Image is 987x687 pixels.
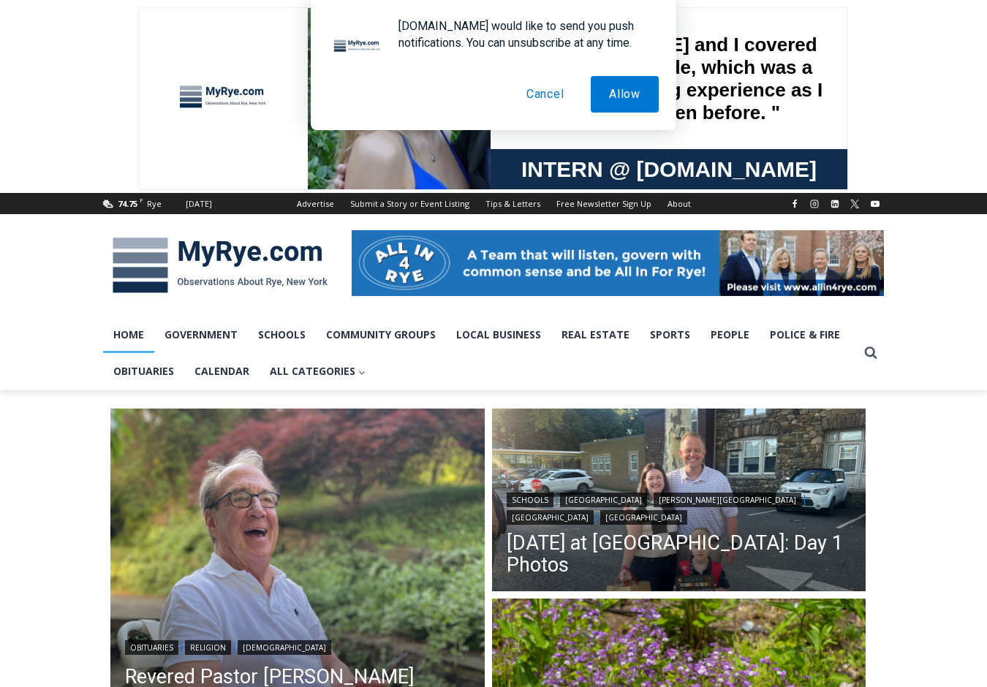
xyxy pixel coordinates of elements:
a: Open Tues. - Sun. [PHONE_NUMBER] [1,147,147,182]
button: Cancel [508,76,583,113]
div: Rye [147,197,162,210]
a: Obituaries [103,353,184,390]
a: Advertise [289,193,342,214]
a: Home [103,316,154,353]
a: YouTube [866,195,884,213]
div: "the precise, almost orchestrated movements of cutting and assembling sushi and [PERSON_NAME] mak... [151,91,215,175]
div: "[PERSON_NAME] and I covered the [DATE] Parade, which was a really eye opening experience as I ha... [369,1,691,142]
div: [DOMAIN_NAME] would like to send you push notifications. You can unsubscribe at any time. [387,18,659,51]
a: Instagram [806,195,823,213]
nav: Secondary Navigation [289,193,699,214]
a: Intern @ [DOMAIN_NAME] [352,142,708,182]
img: MyRye.com [103,227,337,303]
a: [PERSON_NAME][GEOGRAPHIC_DATA] [654,493,801,507]
a: Calendar [184,353,260,390]
a: Police & Fire [760,316,850,353]
a: About [659,193,699,214]
span: Intern @ [DOMAIN_NAME] [382,145,678,178]
a: Schools [507,493,553,507]
a: Obituaries [125,640,178,655]
a: [GEOGRAPHIC_DATA] [507,510,594,525]
a: Linkedin [826,195,844,213]
button: Allow [591,76,659,113]
span: Open Tues. - Sun. [PHONE_NUMBER] [4,151,143,206]
a: Submit a Story or Event Listing [342,193,477,214]
div: | | [125,637,470,655]
a: Facebook [786,195,803,213]
div: | | | | [507,490,852,525]
a: Local Business [446,316,551,353]
button: View Search Form [858,340,884,366]
button: Child menu of All Categories [260,353,376,390]
a: Schools [248,316,316,353]
a: [DEMOGRAPHIC_DATA] [238,640,331,655]
a: Free Newsletter Sign Up [548,193,659,214]
img: All in for Rye [352,230,884,296]
a: Real Estate [551,316,640,353]
a: People [700,316,760,353]
a: Religion [185,640,231,655]
a: [DATE] at [GEOGRAPHIC_DATA]: Day 1 Photos [507,532,852,576]
a: Government [154,316,248,353]
a: Sports [640,316,700,353]
span: F [140,196,143,204]
a: Tips & Letters [477,193,548,214]
nav: Primary Navigation [103,316,858,390]
img: notification icon [328,18,387,76]
a: X [846,195,863,213]
a: [GEOGRAPHIC_DATA] [560,493,647,507]
img: (PHOTO: Henry arrived for his first day of Kindergarten at Midland Elementary School. He likes cu... [492,409,866,596]
a: Read More First Day of School at Rye City Schools: Day 1 Photos [492,409,866,596]
a: [GEOGRAPHIC_DATA] [600,510,687,525]
a: Community Groups [316,316,446,353]
span: 74.75 [118,198,137,209]
div: [DATE] [186,197,212,210]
